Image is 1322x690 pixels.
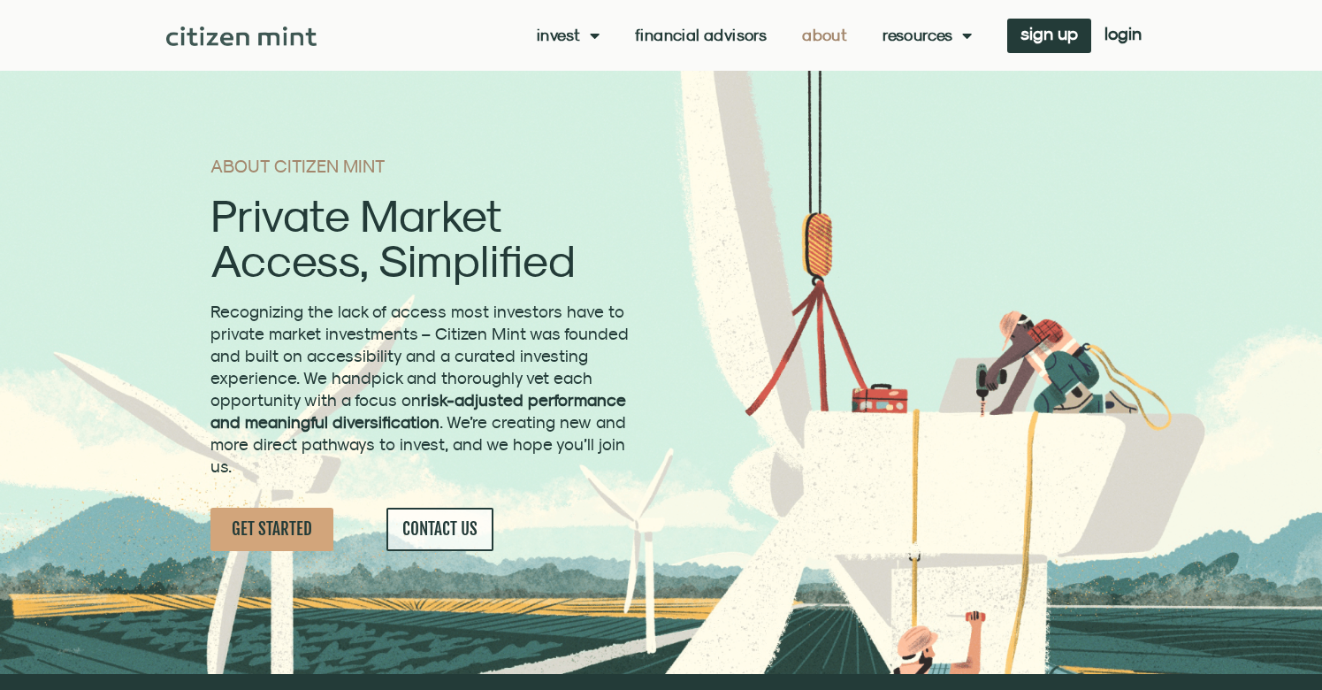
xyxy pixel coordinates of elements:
[210,508,333,551] a: GET STARTED
[1104,27,1142,40] span: login
[635,27,767,44] a: Financial Advisors
[1091,19,1155,53] a: login
[210,193,634,283] h2: Private Market Access, Simplified
[802,27,847,44] a: About
[210,302,629,476] span: Recognizing the lack of access most investors have to private market investments – Citizen Mint w...
[210,157,634,175] h1: ABOUT CITIZEN MINT
[1020,27,1078,40] span: sign up
[232,518,312,540] span: GET STARTED
[537,27,600,44] a: Invest
[537,27,972,44] nav: Menu
[1007,19,1091,53] a: sign up
[386,508,493,551] a: CONTACT US
[166,27,317,46] img: Citizen Mint
[883,27,972,44] a: Resources
[402,518,478,540] span: CONTACT US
